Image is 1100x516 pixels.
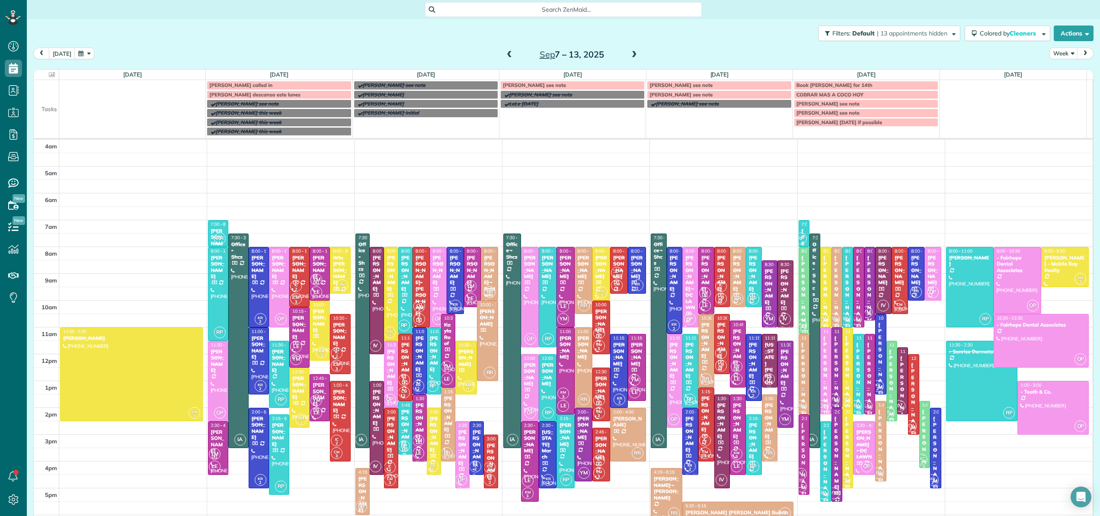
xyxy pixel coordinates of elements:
[996,322,1086,328] div: - Fairhope Dental Associates
[765,262,788,267] span: 8:30 - 11:00
[631,335,654,341] span: 11:15 - 1:45
[595,308,608,333] div: [PERSON_NAME]
[894,304,905,313] small: 3
[215,119,281,125] span: [PERSON_NAME] this week
[927,300,938,312] div: [PHONE_NUMBER]
[718,295,724,300] span: CM
[878,322,883,397] div: [PERSON_NAME]
[596,342,602,347] span: CM
[1049,48,1078,59] button: Week
[818,318,828,326] small: 3
[331,353,342,361] small: 2
[401,255,410,292] div: [PERSON_NAME]
[749,335,772,341] span: 11:15 - 1:45
[524,255,536,280] div: [PERSON_NAME]
[595,255,608,280] div: [PERSON_NAME]
[764,342,775,404] div: [US_STATE][PERSON_NAME]
[749,248,772,254] span: 8:00 - 10:15
[433,248,456,254] span: 8:00 - 11:00
[795,233,807,244] span: RP
[231,241,246,260] div: Office - Shcs
[877,29,947,37] span: | 13 appointments hidden
[911,291,921,299] small: 2
[557,301,569,312] span: LE
[483,255,496,348] div: [PERSON_NAME] - Baldwin County Home Builders Assn
[272,255,287,280] div: [PERSON_NAME]
[927,286,939,298] span: OP
[685,248,709,254] span: 8:00 - 11:00
[719,349,723,354] span: IC
[252,329,275,334] span: 11:00 - 1:30
[732,255,743,292] div: [PERSON_NAME]
[458,349,474,367] div: [PERSON_NAME]
[796,100,860,107] span: [PERSON_NAME] see note
[857,71,876,78] a: [DATE]
[211,349,226,374] div: [PERSON_NAME]
[856,342,861,417] div: [PERSON_NAME]
[578,329,601,334] span: 11:00 - 2:00
[820,315,826,320] span: KM
[333,248,354,254] span: 8:00 - 9:45
[911,300,922,312] div: [PHONE_NUMBER]
[748,293,759,304] span: RP
[780,268,791,305] div: [PERSON_NAME]
[272,349,287,374] div: [PERSON_NAME]
[1044,248,1065,254] span: 8:00 - 9:30
[914,288,919,293] span: KR
[672,322,677,327] span: KR
[339,282,345,286] span: KM
[717,322,728,359] div: [PERSON_NAME]
[211,228,226,253] div: [PERSON_NAME]
[372,255,381,292] div: [PERSON_NAME]
[370,340,381,352] span: IV
[927,248,951,254] span: 8:00 - 10:00
[799,322,803,327] span: IC
[231,235,252,240] span: 7:30 - 3:30
[578,248,601,254] span: 8:00 - 10:30
[748,342,759,379] div: [PERSON_NAME]
[432,255,444,286] div: [PERSON_NAME]
[312,255,327,280] div: [PERSON_NAME]
[796,109,860,116] span: [PERSON_NAME] see note
[541,255,554,280] div: [PERSON_NAME]
[779,313,791,325] span: IV
[251,335,266,360] div: [PERSON_NAME]
[563,71,582,78] a: [DATE]
[895,248,918,254] span: 8:00 - 10:30
[796,325,806,333] small: 2
[780,262,804,267] span: 8:30 - 11:00
[1054,26,1094,41] button: Actions
[335,349,339,354] span: IC
[252,248,275,254] span: 8:00 - 11:00
[272,342,295,348] span: 11:30 - 2:00
[292,255,307,280] div: [PERSON_NAME]
[258,315,263,320] span: KR
[856,248,879,254] span: 8:00 - 11:00
[653,241,664,266] div: Office - Shcs
[450,248,473,254] span: 8:00 - 10:30
[818,26,960,41] button: Filters: Default | 13 appointments hidden
[211,255,226,280] div: [PERSON_NAME]
[1044,255,1086,273] div: [PERSON_NAME] - Mobile Bay Realty
[398,320,410,331] span: RP
[362,82,425,88] span: [PERSON_NAME] see note
[290,341,302,353] span: LE
[506,241,518,260] div: Office - Shcs
[509,100,538,107] span: LeLe [DATE]
[484,286,496,298] span: RR
[211,248,234,254] span: 8:00 - 11:30
[209,82,272,88] span: [PERSON_NAME] called in
[255,318,266,326] small: 2
[613,342,625,367] div: [PERSON_NAME]
[716,285,726,294] small: 2
[444,322,453,347] div: Kayla Roof
[823,255,828,330] div: [PERSON_NAME]
[578,300,590,311] span: RR
[911,248,934,254] span: 8:00 - 10:00
[823,329,847,334] span: 11:00 - 2:15
[63,329,86,334] span: 11:00 - 2:30
[823,335,828,410] div: [PERSON_NAME]
[997,248,1020,254] span: 8:00 - 10:30
[780,342,804,348] span: 11:30 - 2:45
[458,342,482,348] span: 11:30 - 1:30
